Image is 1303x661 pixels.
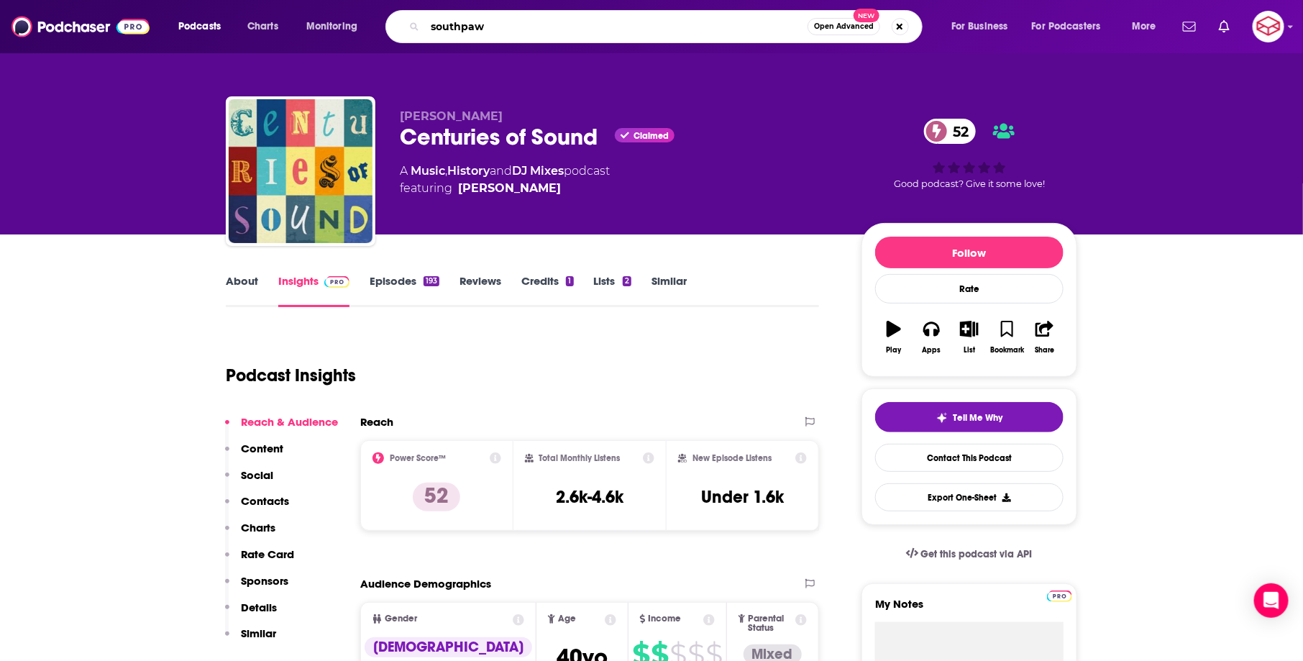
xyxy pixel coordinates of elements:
[539,453,621,463] h2: Total Monthly Listens
[1177,14,1202,39] a: Show notifications dropdown
[400,180,610,197] span: featuring
[400,109,503,123] span: [PERSON_NAME]
[1132,17,1156,37] span: More
[225,547,294,574] button: Rate Card
[278,274,349,307] a: InsightsPodchaser Pro
[225,468,273,495] button: Social
[399,10,936,43] div: Search podcasts, credits, & more...
[490,164,512,178] span: and
[566,276,573,286] div: 1
[225,494,289,521] button: Contacts
[936,412,948,424] img: tell me why sparkle
[225,442,283,468] button: Content
[1253,11,1284,42] span: Logged in as callista
[808,18,880,35] button: Open AdvancedNew
[923,346,941,355] div: Apps
[1032,17,1101,37] span: For Podcasters
[651,274,687,307] a: Similar
[895,537,1044,572] a: Get this podcast via API
[370,274,439,307] a: Episodes193
[225,601,277,627] button: Details
[748,614,792,633] span: Parental Status
[954,412,1003,424] span: Tell Me Why
[1047,588,1072,602] a: Pro website
[411,164,445,178] a: Music
[921,548,1033,560] span: Get this podcast via API
[594,274,631,307] a: Lists2
[556,486,623,508] h3: 2.6k-4.6k
[225,626,276,653] button: Similar
[1122,15,1174,38] button: open menu
[521,274,573,307] a: Credits1
[894,178,1045,189] span: Good podcast? Give it some love!
[875,402,1064,432] button: tell me why sparkleTell Me Why
[861,109,1077,199] div: 52Good podcast? Give it some love!
[225,521,275,547] button: Charts
[12,13,150,40] img: Podchaser - Follow, Share and Rate Podcasts
[226,274,258,307] a: About
[447,164,490,178] a: History
[241,521,275,534] p: Charts
[938,119,976,144] span: 52
[951,311,988,363] button: List
[400,163,610,197] div: A podcast
[990,346,1024,355] div: Bookmark
[178,17,221,37] span: Podcasts
[692,453,772,463] h2: New Episode Listens
[512,164,564,178] a: DJ Mixes
[424,276,439,286] div: 193
[1035,346,1054,355] div: Share
[241,626,276,640] p: Similar
[306,17,357,37] span: Monitoring
[360,415,393,429] h2: Reach
[241,574,288,588] p: Sponsors
[875,483,1064,511] button: Export One-Sheet
[814,23,874,30] span: Open Advanced
[460,274,501,307] a: Reviews
[875,311,913,363] button: Play
[1026,311,1064,363] button: Share
[634,132,669,140] span: Claimed
[875,444,1064,472] a: Contact This Podcast
[1253,11,1284,42] button: Show profile menu
[1254,583,1289,618] div: Open Intercom Messenger
[558,614,576,624] span: Age
[241,415,338,429] p: Reach & Audience
[225,574,288,601] button: Sponsors
[225,415,338,442] button: Reach & Audience
[241,494,289,508] p: Contacts
[241,442,283,455] p: Content
[247,17,278,37] span: Charts
[365,637,532,657] div: [DEMOGRAPHIC_DATA]
[913,311,950,363] button: Apps
[445,164,447,178] span: ,
[168,15,239,38] button: open menu
[1047,591,1072,602] img: Podchaser Pro
[854,9,879,22] span: New
[226,365,356,386] h1: Podcast Insights
[413,483,460,511] p: 52
[324,276,349,288] img: Podchaser Pro
[964,346,975,355] div: List
[425,15,808,38] input: Search podcasts, credits, & more...
[988,311,1025,363] button: Bookmark
[241,468,273,482] p: Social
[1253,11,1284,42] img: User Profile
[649,614,682,624] span: Income
[924,119,976,144] a: 52
[238,15,287,38] a: Charts
[360,577,491,591] h2: Audience Demographics
[623,276,631,286] div: 2
[296,15,376,38] button: open menu
[458,180,561,197] a: James Errington
[229,99,372,243] img: Centuries of Sound
[241,547,294,561] p: Rate Card
[941,15,1026,38] button: open menu
[701,486,784,508] h3: Under 1.6k
[1213,14,1235,39] a: Show notifications dropdown
[875,597,1064,622] label: My Notes
[1023,15,1122,38] button: open menu
[887,346,902,355] div: Play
